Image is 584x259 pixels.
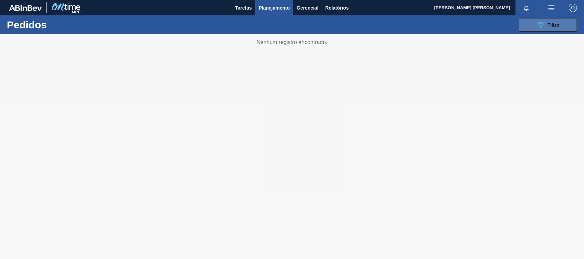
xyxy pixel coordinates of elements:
[548,22,560,28] span: Filtro
[519,18,577,32] button: Filtro
[9,5,42,11] img: TNhmsLtSVTkK8tSr43FrP2fwEKptu5GPRR3wAAAABJRU5ErkJggg==
[259,4,290,12] span: Planejamento
[516,3,537,13] button: Notificações
[547,4,555,12] img: userActions
[325,4,349,12] span: Relatórios
[235,4,252,12] span: Tarefas
[7,21,107,29] h1: Pedidos
[297,4,319,12] span: Gerencial
[569,4,577,12] img: Logout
